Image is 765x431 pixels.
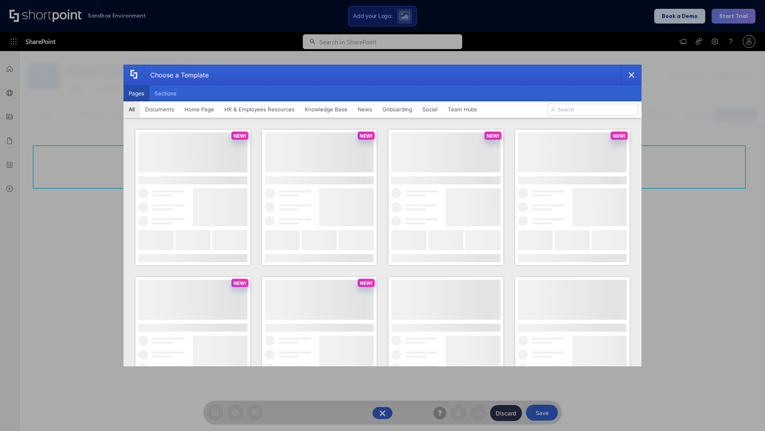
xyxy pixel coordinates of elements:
[725,393,765,431] iframe: Chat Widget
[144,65,209,85] div: Choose a Template
[124,101,140,117] button: All
[179,101,219,117] button: Home Page
[300,101,353,117] button: Knowledge Base
[124,85,149,101] button: Pages
[360,133,373,139] p: NEW!
[547,104,638,116] input: Search
[124,65,641,366] div: template selector
[417,101,443,117] button: Social
[353,101,377,117] button: News
[140,101,179,117] button: Documents
[233,133,246,139] p: NEW!
[443,101,482,117] button: Team Hubs
[219,101,300,117] button: HR & Employees Resources
[613,133,626,139] p: NEW!
[233,280,246,286] p: NEW!
[360,280,373,286] p: NEW!
[149,85,182,101] button: Sections
[377,101,417,117] button: Onboarding
[486,133,499,139] p: NEW!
